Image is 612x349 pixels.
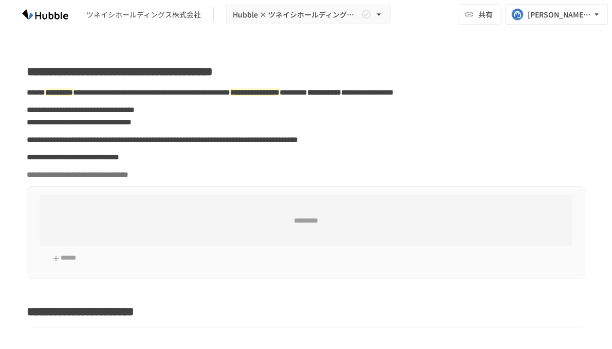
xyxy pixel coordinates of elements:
[458,4,501,25] button: 共有
[478,9,493,20] span: 共有
[528,8,591,21] div: [PERSON_NAME][EMAIL_ADDRESS][PERSON_NAME][DOMAIN_NAME]
[12,6,78,23] img: HzDRNkGCf7KYO4GfwKnzITak6oVsp5RHeZBEM1dQFiQ
[86,9,201,20] div: ツネイシホールディングス株式会社
[505,4,608,25] button: [PERSON_NAME][EMAIL_ADDRESS][PERSON_NAME][DOMAIN_NAME]
[226,5,391,25] button: Hubble × ツネイシホールディングス株式会社 オンボーディングプロジェクト
[233,8,359,21] span: Hubble × ツネイシホールディングス株式会社 オンボーディングプロジェクト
